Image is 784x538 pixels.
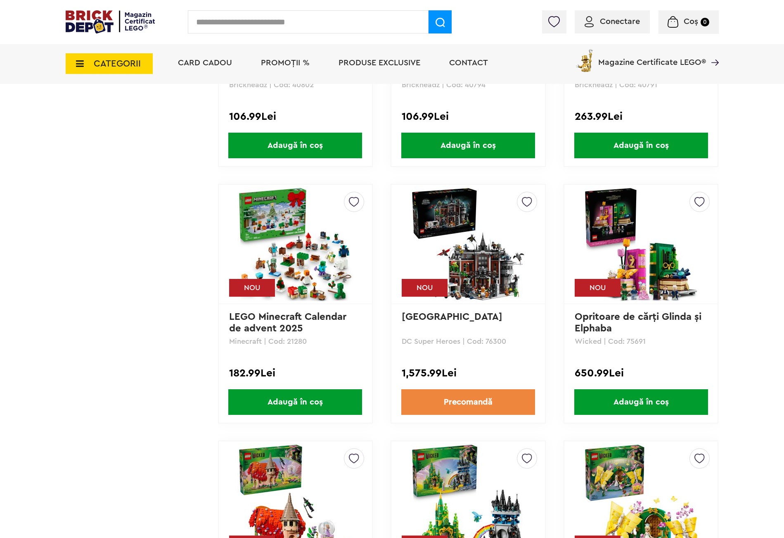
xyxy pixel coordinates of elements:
img: LEGO Minecraft Calendar de advent 2025 [237,186,353,302]
p: Wicked | Cod: 75691 [575,338,707,345]
div: 263.99Lei [575,111,707,122]
img: Opritoare de cărţi Glinda şi Elphaba [583,186,699,302]
a: Contact [449,59,488,67]
div: NOU [402,279,448,297]
span: Adaugă în coș [574,389,708,415]
span: Adaugă în coș [401,133,535,158]
a: Card Cadou [178,59,232,67]
span: Adaugă în coș [228,133,362,158]
a: Conectare [585,17,640,26]
a: Opritoare de cărţi Glinda şi Elphaba [575,312,704,333]
a: Produse exclusive [339,59,420,67]
div: 106.99Lei [402,111,534,122]
div: 650.99Lei [575,368,707,379]
div: 182.99Lei [229,368,362,379]
span: Conectare [600,17,640,26]
span: Adaugă în coș [228,389,362,415]
p: Brickheadz | Cod: 40802 [229,81,362,88]
a: Adaugă în coș [219,133,372,158]
a: Precomandă [401,389,535,415]
img: Arkham Asylum [410,186,526,302]
span: Adaugă în coș [574,133,708,158]
div: NOU [229,279,275,297]
a: Adaugă în coș [391,133,545,158]
a: Adaugă în coș [219,389,372,415]
a: Adaugă în coș [564,389,718,415]
div: NOU [575,279,621,297]
p: Minecraft | Cod: 21280 [229,338,362,345]
p: Brickheadz | Cod: 40791 [575,81,707,88]
a: Adaugă în coș [564,133,718,158]
div: 1,575.99Lei [402,368,534,379]
div: 106.99Lei [229,111,362,122]
span: Magazine Certificate LEGO® [598,48,706,67]
a: LEGO Minecraft Calendar de advent 2025 [229,312,349,333]
span: Coș [684,17,698,26]
small: 0 [701,18,709,26]
a: [GEOGRAPHIC_DATA] [402,312,502,322]
p: DC Super Heroes | Cod: 76300 [402,338,534,345]
span: CATEGORII [94,59,141,68]
a: PROMOȚII % [261,59,310,67]
p: Brickheadz | Cod: 40794 [402,81,534,88]
a: Magazine Certificate LEGO® [706,48,719,56]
